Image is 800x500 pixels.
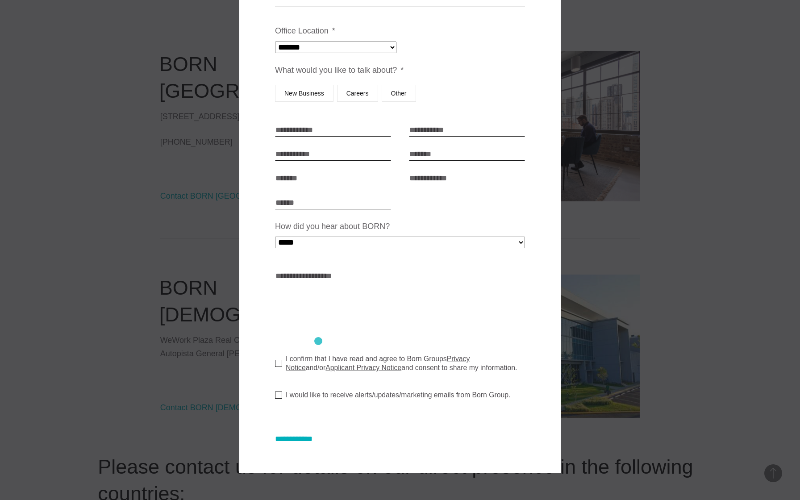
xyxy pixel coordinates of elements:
[337,85,378,102] label: Careers
[275,391,510,400] label: I would like to receive alerts/updates/marketing emails from Born Group.
[382,85,416,102] label: Other
[275,85,333,102] label: New Business
[275,221,390,232] label: How did you hear about BORN?
[275,354,532,372] label: I confirm that I have read and agree to Born Groups and/or and consent to share my information.
[325,364,401,371] a: Applicant Privacy Notice
[275,65,404,75] label: What would you like to talk about?
[275,26,335,36] label: Office Location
